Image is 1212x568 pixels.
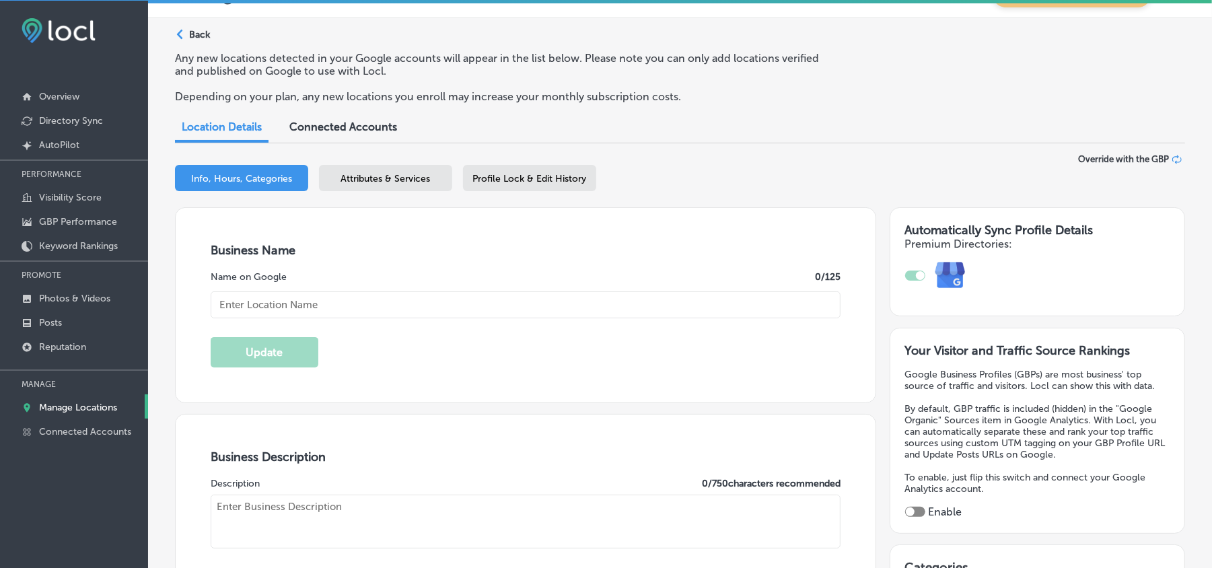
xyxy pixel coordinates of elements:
h3: Your Visitor and Traffic Source Rankings [905,343,1170,358]
p: Photos & Videos [39,293,110,304]
p: Back [189,29,210,40]
span: Profile Lock & Edit History [473,173,587,184]
span: Attributes & Services [341,173,431,184]
p: By default, GBP traffic is included (hidden) in the "Google Organic" Sources item in Google Analy... [905,403,1170,460]
span: Connected Accounts [289,120,397,133]
p: AutoPilot [39,139,79,151]
label: Name on Google [211,271,287,283]
label: Enable [929,505,962,518]
label: Description [211,478,260,489]
button: Update [211,337,318,367]
span: Info, Hours, Categories [191,173,292,184]
p: Connected Accounts [39,426,131,437]
p: Depending on your plan, any new locations you enroll may increase your monthly subscription costs. [175,90,832,103]
p: Manage Locations [39,402,117,413]
span: Location Details [182,120,262,133]
h3: Business Description [211,450,841,464]
p: Visibility Score [39,192,102,203]
p: GBP Performance [39,216,117,227]
img: e7ababfa220611ac49bdb491a11684a6.png [925,250,976,301]
input: Enter Location Name [211,291,841,318]
p: To enable, just flip this switch and connect your Google Analytics account. [905,472,1170,495]
p: Directory Sync [39,115,103,127]
p: Google Business Profiles (GBPs) are most business' top source of traffic and visitors. Locl can s... [905,369,1170,392]
label: 0 /125 [815,271,841,283]
p: Keyword Rankings [39,240,118,252]
p: Reputation [39,341,86,353]
p: Any new locations detected in your Google accounts will appear in the list below. Please note you... [175,52,832,77]
img: fda3e92497d09a02dc62c9cd864e3231.png [22,18,96,43]
p: Posts [39,317,62,328]
label: 0 / 750 characters recommended [702,478,841,489]
p: Overview [39,91,79,102]
h3: Automatically Sync Profile Details [905,223,1170,238]
h3: Business Name [211,243,841,258]
span: Override with the GBP [1078,154,1169,164]
h4: Premium Directories: [905,238,1170,250]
